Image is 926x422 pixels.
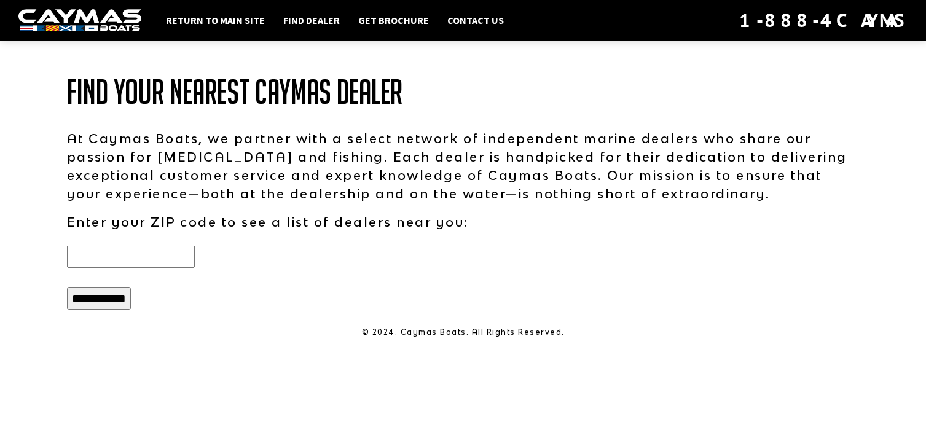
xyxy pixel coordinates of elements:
[18,9,141,32] img: white-logo-c9c8dbefe5ff5ceceb0f0178aa75bf4bb51f6bca0971e226c86eb53dfe498488.png
[67,129,860,203] p: At Caymas Boats, we partner with a select network of independent marine dealers who share our pas...
[277,12,346,28] a: Find Dealer
[67,74,860,111] h1: Find Your Nearest Caymas Dealer
[441,12,510,28] a: Contact Us
[739,7,908,34] div: 1-888-4CAYMAS
[352,12,435,28] a: Get Brochure
[160,12,271,28] a: Return to main site
[67,327,860,338] p: © 2024. Caymas Boats. All Rights Reserved.
[67,213,860,231] p: Enter your ZIP code to see a list of dealers near you:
